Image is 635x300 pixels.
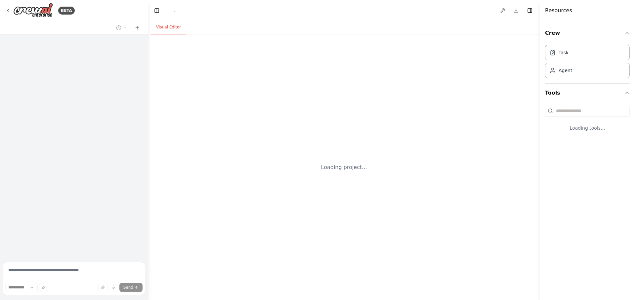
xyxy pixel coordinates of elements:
nav: breadcrumb [172,7,177,14]
span: ... [172,7,177,14]
button: Improve this prompt [39,283,48,292]
div: Crew [545,42,630,83]
span: Send [123,285,133,290]
h4: Resources [545,7,572,15]
button: Hide right sidebar [525,6,534,15]
div: BETA [58,7,75,15]
button: Upload files [98,283,107,292]
div: Tools [545,102,630,142]
button: Switch to previous chat [113,24,129,32]
div: Loading project... [321,163,367,171]
button: Tools [545,84,630,102]
div: Task [559,49,569,56]
button: Crew [545,24,630,42]
img: Logo [13,3,53,18]
button: Click to speak your automation idea [109,283,118,292]
button: Hide left sidebar [152,6,161,15]
button: Visual Editor [151,21,186,34]
button: Start a new chat [132,24,143,32]
button: Send [119,283,143,292]
div: Agent [559,67,572,74]
div: Loading tools... [545,119,630,137]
